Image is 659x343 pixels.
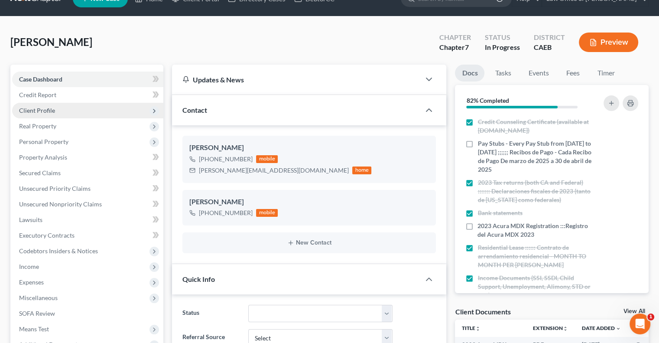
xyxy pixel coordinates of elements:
[521,65,555,82] a: Events
[19,75,62,83] span: Case Dashboard
[488,65,518,82] a: Tasks
[12,196,163,212] a: Unsecured Nonpriority Claims
[182,75,410,84] div: Updates & News
[477,118,593,135] span: Credit Counseling Certificate (available at [DOMAIN_NAME])
[439,42,471,52] div: Chapter
[616,326,621,331] i: expand_more
[534,33,565,42] div: District
[12,212,163,228] a: Lawsuits
[455,307,510,316] div: Client Documents
[462,325,480,331] a: Titleunfold_more
[477,178,593,204] span: 2023 Tax returns (both CA and Federal) ::::::: Declaraciones fiscales de 2023 (tanto de [US_STATE...
[475,326,480,331] i: unfold_more
[19,310,55,317] span: SOFA Review
[563,326,568,331] i: unfold_more
[582,325,621,331] a: Date Added expand_more
[256,209,278,217] div: mobile
[477,222,593,239] span: 2023 Acura MDX Registration :::Registro del Acura MDX 2023
[19,294,58,301] span: Miscellaneous
[199,166,349,175] div: [PERSON_NAME][EMAIL_ADDRESS][DOMAIN_NAME]
[12,72,163,87] a: Case Dashboard
[19,107,55,114] span: Client Profile
[352,167,371,174] div: home
[12,165,163,181] a: Secured Claims
[630,314,650,334] iframe: Intercom live chat
[19,169,61,176] span: Secured Claims
[477,209,522,217] span: Bank statements
[466,97,509,104] strong: 82% Completed
[439,33,471,42] div: Chapter
[465,43,469,51] span: 7
[19,278,44,286] span: Expenses
[19,247,98,255] span: Codebtors Insiders & Notices
[455,65,484,82] a: Docs
[12,228,163,243] a: Executory Contracts
[19,263,39,270] span: Income
[178,305,243,322] label: Status
[182,106,207,114] span: Contact
[19,232,75,239] span: Executory Contracts
[12,87,163,103] a: Credit Report
[534,42,565,52] div: CAEB
[19,138,68,145] span: Personal Property
[12,181,163,196] a: Unsecured Priority Claims
[189,143,429,153] div: [PERSON_NAME]
[623,308,645,314] a: View All
[199,209,253,217] div: [PHONE_NUMBER]
[590,65,621,82] a: Timer
[19,325,49,333] span: Means Test
[19,216,42,223] span: Lawsuits
[182,275,215,283] span: Quick Info
[12,306,163,321] a: SOFA Review
[19,200,102,208] span: Unsecured Nonpriority Claims
[477,274,593,326] span: Income Documents (SSI, SSDI, Child Support, Unemployment, Alimony, STD or LTD) ::::::::::::: Docu...
[533,325,568,331] a: Extensionunfold_more
[19,122,56,130] span: Real Property
[12,150,163,165] a: Property Analysis
[19,154,67,161] span: Property Analysis
[19,91,56,98] span: Credit Report
[559,65,587,82] a: Fees
[10,36,92,48] span: [PERSON_NAME]
[199,155,253,163] div: [PHONE_NUMBER]
[477,139,593,174] span: Pay Stubs - Every Pay Stub from [DATE] to [DATE] ;;;;;; Recibos de Pago - Cada Recibo de Pago De ...
[477,243,593,269] span: Residential Lease :::::: Contrato de arrendamiento residencial - MONTH TO MONTH PER [PERSON_NAME]
[485,33,520,42] div: Status
[256,155,278,163] div: mobile
[189,197,429,207] div: [PERSON_NAME]
[647,314,654,320] span: 1
[485,42,520,52] div: In Progress
[579,33,638,52] button: Preview
[189,239,429,246] button: New Contact
[19,185,91,192] span: Unsecured Priority Claims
